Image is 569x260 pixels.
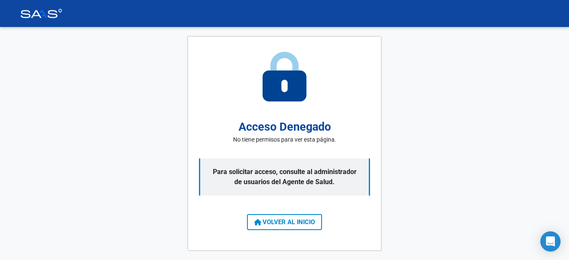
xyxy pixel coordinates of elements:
[540,231,561,252] div: Open Intercom Messenger
[20,9,62,18] img: Logo SAAS
[247,214,322,230] button: VOLVER AL INICIO
[239,118,331,136] h2: Acceso Denegado
[233,135,336,144] p: No tiene permisos para ver esta página.
[199,158,370,196] p: Para solicitar acceso, consulte al administrador de usuarios del Agente de Salud.
[254,218,315,226] span: VOLVER AL INICIO
[263,52,306,102] img: access-denied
